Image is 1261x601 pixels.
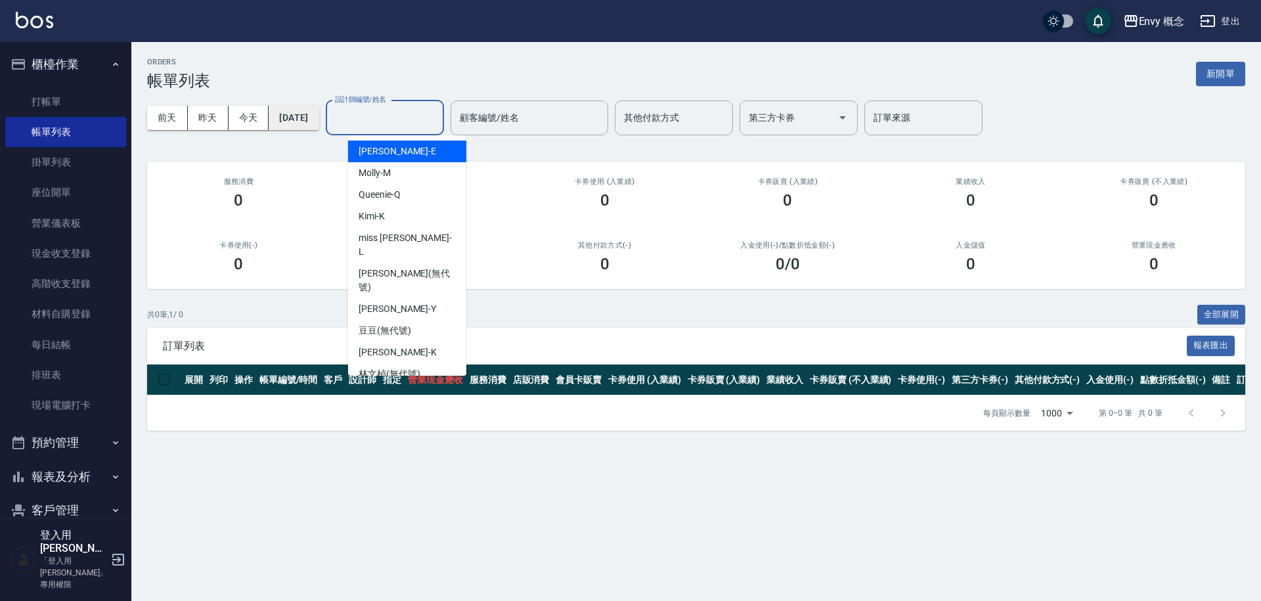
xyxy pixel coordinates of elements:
a: 排班表 [5,360,126,390]
h2: 入金儲值 [895,241,1047,250]
h3: 0 [966,255,975,273]
button: 昨天 [188,106,229,130]
h2: 卡券販賣 (入業績) [712,177,864,186]
h2: 業績收入 [895,177,1047,186]
span: 訂單列表 [163,340,1187,353]
h2: 卡券使用 (入業績) [529,177,680,186]
button: 報表匯出 [1187,336,1235,356]
div: 1000 [1036,395,1078,431]
th: 店販消費 [510,365,553,395]
button: 櫃檯作業 [5,47,126,81]
th: 設計師 [345,365,380,395]
h2: 第三方卡券(-) [346,241,498,250]
a: 每日結帳 [5,330,126,360]
h5: 登入用[PERSON_NAME] [40,529,107,555]
th: 營業現金應收 [405,365,466,395]
button: 預約管理 [5,426,126,460]
a: 打帳單 [5,87,126,117]
h3: 0 [600,255,609,273]
th: 卡券販賣 (不入業績) [807,365,895,395]
a: 報表匯出 [1187,339,1235,351]
span: Molly -M [359,166,391,180]
h2: 營業現金應收 [1078,241,1229,250]
span: Queenie -Q [359,188,401,202]
th: 會員卡販賣 [552,365,605,395]
span: Kimi -K [359,210,385,223]
th: 列印 [206,365,231,395]
div: Envy 概念 [1139,13,1185,30]
th: 備註 [1208,365,1233,395]
a: 材料自購登錄 [5,299,126,329]
h3: 帳單列表 [147,72,210,90]
th: 服務消費 [466,365,510,395]
th: 入金使用(-) [1083,365,1137,395]
span: 林文楨 (無代號) [359,367,420,381]
a: 掛單列表 [5,147,126,177]
th: 點數折抵金額(-) [1137,365,1209,395]
p: 每頁顯示數量 [983,407,1030,419]
p: 共 0 筆, 1 / 0 [147,309,183,321]
img: Logo [16,12,53,28]
button: 前天 [147,106,188,130]
a: 座位開單 [5,177,126,208]
h2: 入金使用(-) /點數折抵金額(-) [712,241,864,250]
th: 指定 [380,365,405,395]
a: 現金收支登錄 [5,238,126,269]
a: 高階收支登錄 [5,269,126,299]
h2: 店販消費 /會員卡消費 [346,177,498,186]
h2: 其他付款方式(-) [529,241,680,250]
span: miss [PERSON_NAME] -L [359,231,456,259]
th: 業績收入 [763,365,807,395]
img: Person [11,546,37,573]
th: 第三方卡券(-) [948,365,1011,395]
p: 「登入用[PERSON_NAME]」專用權限 [40,555,107,590]
th: 帳單編號/時間 [256,365,321,395]
h3: 0 [600,191,609,210]
span: [PERSON_NAME] (無代號) [359,267,456,294]
th: 操作 [231,365,256,395]
span: [PERSON_NAME] -K [359,345,437,359]
a: 現場電腦打卡 [5,390,126,420]
h2: 卡券使用(-) [163,241,315,250]
h3: 服務消費 [163,177,315,186]
h3: 0 [234,191,243,210]
span: [PERSON_NAME] -E [359,145,436,158]
h3: 0 [234,255,243,273]
button: 全部展開 [1197,305,1246,325]
button: 新開單 [1196,62,1245,86]
button: 今天 [229,106,269,130]
h2: 卡券販賣 (不入業績) [1078,177,1229,186]
button: 報表及分析 [5,460,126,494]
th: 展開 [181,365,206,395]
button: 登出 [1195,9,1245,33]
button: Envy 概念 [1118,8,1190,35]
button: [DATE] [269,106,319,130]
th: 客戶 [321,365,345,395]
span: 豆豆 (無代號) [359,324,411,338]
a: 營業儀表板 [5,208,126,238]
th: 其他付款方式(-) [1011,365,1084,395]
span: [PERSON_NAME] -Y [359,302,436,316]
a: 帳單列表 [5,117,126,147]
th: 卡券使用 (入業績) [605,365,684,395]
h3: 0 /0 [776,255,800,273]
th: 卡券使用(-) [895,365,948,395]
button: save [1085,8,1111,34]
h3: 0 [783,191,792,210]
h3: 0 [1149,255,1159,273]
h2: ORDERS [147,58,210,66]
h3: 0 [966,191,975,210]
th: 卡券販賣 (入業績) [684,365,764,395]
button: 客戶管理 [5,493,126,527]
h3: 0 [1149,191,1159,210]
a: 新開單 [1196,67,1245,79]
p: 第 0–0 筆 共 0 筆 [1099,407,1162,419]
label: 設計師編號/姓名 [335,95,386,104]
button: Open [832,107,853,128]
